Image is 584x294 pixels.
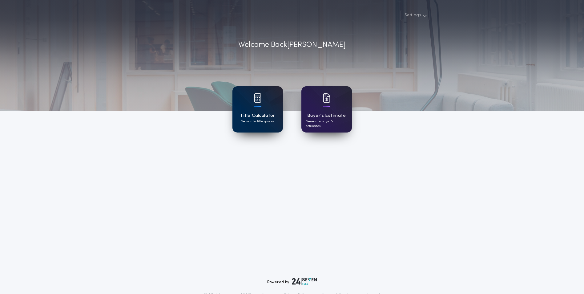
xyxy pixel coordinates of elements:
[267,278,317,285] div: Powered by
[241,119,274,124] p: Generate title quotes
[401,10,429,21] button: Settings
[240,112,275,119] h1: Title Calculator
[232,86,283,133] a: card iconTitle CalculatorGenerate title quotes
[292,278,317,285] img: logo
[238,39,346,51] p: Welcome Back [PERSON_NAME]
[306,119,348,129] p: Generate buyer's estimates
[301,86,352,133] a: card iconBuyer's EstimateGenerate buyer's estimates
[323,93,330,103] img: card icon
[254,93,261,103] img: card icon
[307,112,346,119] h1: Buyer's Estimate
